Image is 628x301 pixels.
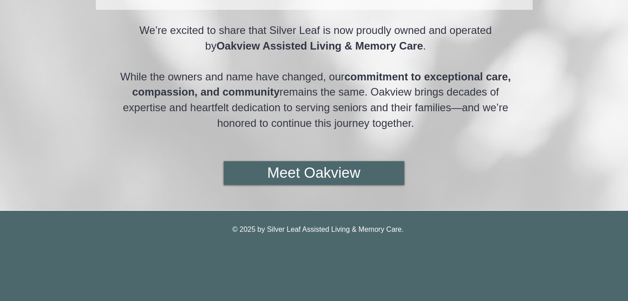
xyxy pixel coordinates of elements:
[224,161,404,185] a: Meet Oakview
[217,40,423,52] span: Oakview Assisted Living & Memory Care
[423,40,426,52] span: .
[232,226,403,233] span: © 2025 by Silver Leaf Assisted Living & Memory Care.
[140,24,492,52] span: We’re excited to share that Silver Leaf is now proudly owned and operated by
[123,86,508,129] span: remains the same. Oakview brings decades of expertise and heartfelt dedication to serving seniors...
[267,163,360,183] span: Meet Oakview
[120,71,345,83] span: While the owners and name have changed, our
